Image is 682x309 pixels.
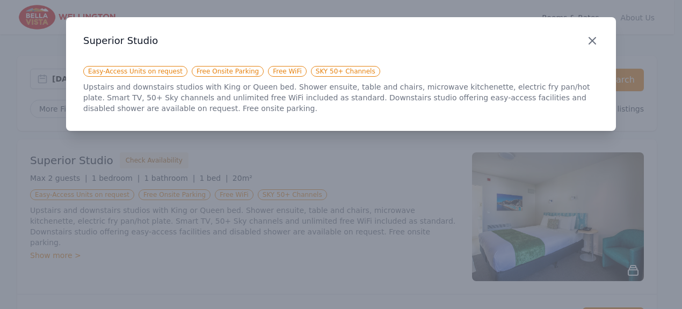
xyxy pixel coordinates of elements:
span: Free Onsite Parking [192,66,264,77]
p: Upstairs and downstairs studios with King or Queen bed. Shower ensuite, table and chairs, microwa... [83,82,599,114]
span: Easy-Access Units on request [83,66,187,77]
h3: Superior Studio [83,34,599,47]
span: SKY 50+ Channels [311,66,380,77]
span: Free WiFi [268,66,307,77]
